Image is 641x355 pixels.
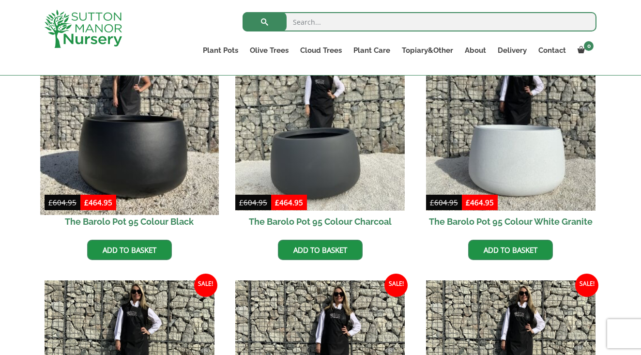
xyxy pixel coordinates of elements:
[459,44,492,57] a: About
[572,44,596,57] a: 0
[239,198,244,207] span: £
[384,274,408,297] span: Sale!
[235,41,405,232] a: Sale! The Barolo Pot 95 Colour Charcoal
[533,44,572,57] a: Contact
[426,41,596,232] a: Sale! The Barolo Pot 95 Colour White Granite
[278,240,363,260] a: Add to basket: “The Barolo Pot 95 Colour Charcoal”
[48,198,53,207] span: £
[430,198,458,207] bdi: 604.95
[48,198,76,207] bdi: 604.95
[235,41,405,211] img: The Barolo Pot 95 Colour Charcoal
[84,198,112,207] bdi: 464.95
[275,198,279,207] span: £
[194,274,217,297] span: Sale!
[466,198,494,207] bdi: 464.95
[45,211,214,232] h2: The Barolo Pot 95 Colour Black
[84,198,89,207] span: £
[430,198,434,207] span: £
[239,198,267,207] bdi: 604.95
[396,44,459,57] a: Topiary&Other
[294,44,348,57] a: Cloud Trees
[426,211,596,232] h2: The Barolo Pot 95 Colour White Granite
[468,240,553,260] a: Add to basket: “The Barolo Pot 95 Colour White Granite”
[45,10,122,48] img: logo
[243,12,596,31] input: Search...
[197,44,244,57] a: Plant Pots
[87,240,172,260] a: Add to basket: “The Barolo Pot 95 Colour Black”
[584,41,594,51] span: 0
[348,44,396,57] a: Plant Care
[244,44,294,57] a: Olive Trees
[466,198,470,207] span: £
[235,211,405,232] h2: The Barolo Pot 95 Colour Charcoal
[575,274,598,297] span: Sale!
[492,44,533,57] a: Delivery
[40,36,218,215] img: The Barolo Pot 95 Colour Black
[45,41,214,232] a: Sale! The Barolo Pot 95 Colour Black
[275,198,303,207] bdi: 464.95
[426,41,596,211] img: The Barolo Pot 95 Colour White Granite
